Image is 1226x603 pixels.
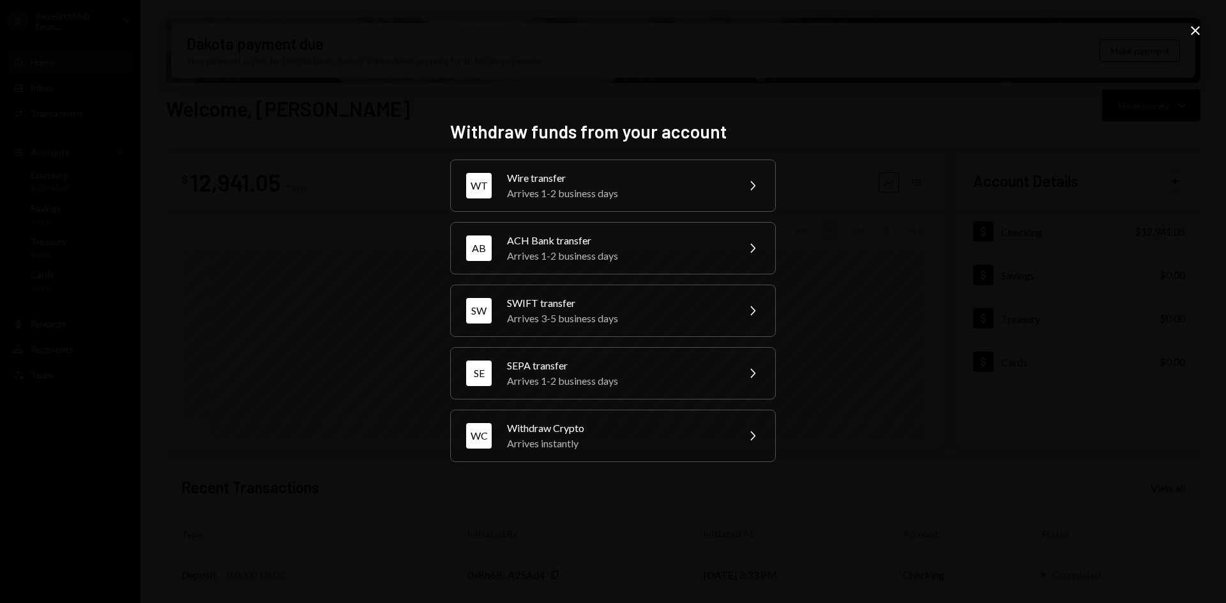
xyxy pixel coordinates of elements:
[507,186,729,201] div: Arrives 1-2 business days
[507,436,729,451] div: Arrives instantly
[507,248,729,264] div: Arrives 1-2 business days
[507,311,729,326] div: Arrives 3-5 business days
[450,347,776,399] button: SESEPA transferArrives 1-2 business days
[507,373,729,389] div: Arrives 1-2 business days
[507,295,729,311] div: SWIFT transfer
[450,285,776,337] button: SWSWIFT transferArrives 3-5 business days
[507,421,729,436] div: Withdraw Crypto
[507,170,729,186] div: Wire transfer
[450,119,776,144] h2: Withdraw funds from your account
[450,160,776,212] button: WTWire transferArrives 1-2 business days
[450,410,776,462] button: WCWithdraw CryptoArrives instantly
[466,235,492,261] div: AB
[466,173,492,198] div: WT
[507,233,729,248] div: ACH Bank transfer
[507,358,729,373] div: SEPA transfer
[450,222,776,274] button: ABACH Bank transferArrives 1-2 business days
[466,423,492,449] div: WC
[466,361,492,386] div: SE
[466,298,492,324] div: SW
